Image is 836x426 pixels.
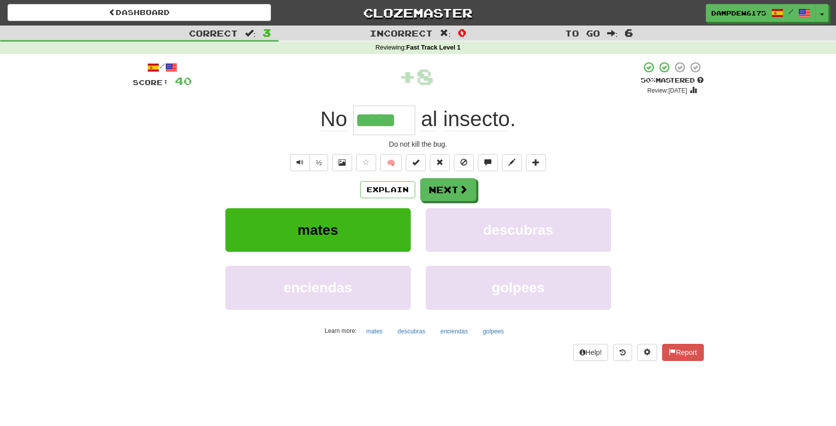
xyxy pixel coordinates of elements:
span: Incorrect [370,28,433,38]
span: / [788,8,793,15]
span: mates [298,222,338,238]
button: enciendas [225,266,411,309]
button: descubras [392,324,431,339]
button: Add to collection (alt+a) [526,154,546,171]
a: Dashboard [8,4,271,21]
span: 3 [262,27,271,39]
span: Score: [133,78,169,87]
button: Favorite sentence (alt+f) [356,154,376,171]
span: al [421,107,437,131]
a: DampDew6175 / [706,4,816,22]
button: Edit sentence (alt+d) [502,154,522,171]
button: enciendas [435,324,473,339]
span: golpees [492,280,545,295]
span: descubras [483,222,553,238]
button: Show image (alt+x) [332,154,352,171]
button: Next [420,178,476,201]
button: Ignore sentence (alt+i) [454,154,474,171]
button: 🧠 [380,154,402,171]
div: Text-to-speech controls [288,154,329,171]
span: 50 % [641,76,656,84]
button: Help! [573,344,609,361]
button: descubras [426,208,611,252]
span: Correct [189,28,238,38]
span: No [320,107,347,131]
span: insecto [443,107,510,131]
button: Round history (alt+y) [613,344,632,361]
small: Review: [DATE] [647,87,687,94]
div: Mastered [641,76,704,85]
span: 6 [625,27,633,39]
span: 8 [416,64,434,89]
span: : [440,29,451,38]
button: Set this sentence to 100% Mastered (alt+m) [406,154,426,171]
button: Explain [360,181,415,198]
button: golpees [477,324,509,339]
span: DampDew6175 [711,9,766,18]
button: golpees [426,266,611,309]
button: Discuss sentence (alt+u) [478,154,498,171]
span: . [415,107,516,131]
button: mates [225,208,411,252]
div: / [133,61,192,74]
span: + [399,61,416,91]
strong: Fast Track Level 1 [406,44,461,51]
button: Report [662,344,703,361]
button: mates [361,324,388,339]
button: ½ [310,154,329,171]
span: 40 [175,75,192,87]
span: : [607,29,618,38]
div: Do not kill the bug. [133,139,704,149]
span: 0 [458,27,466,39]
button: Play sentence audio (ctl+space) [290,154,310,171]
span: To go [565,28,600,38]
small: Learn more: [325,327,357,334]
button: Reset to 0% Mastered (alt+r) [430,154,450,171]
span: enciendas [284,280,352,295]
a: Clozemaster [286,4,549,22]
span: : [245,29,256,38]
